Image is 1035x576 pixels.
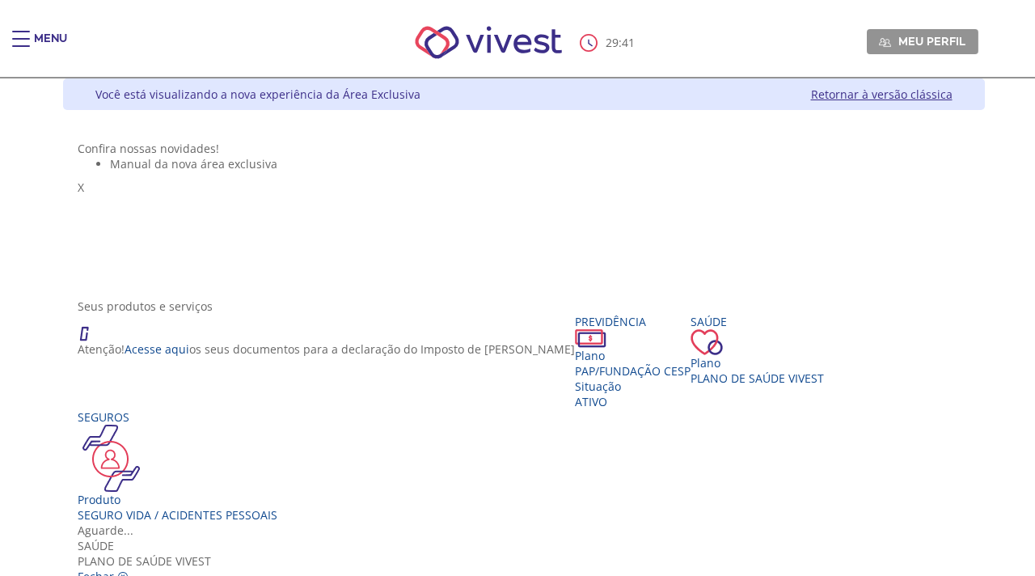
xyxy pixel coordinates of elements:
div: Seguros [78,409,277,425]
div: Situação [575,379,691,394]
img: Meu perfil [879,36,891,49]
p: Atenção! os seus documentos para a declaração do Imposto de [PERSON_NAME] [78,341,575,357]
img: ico_seguros.png [78,425,145,492]
a: Meu perfil [867,29,978,53]
span: Meu perfil [898,34,965,49]
div: Seguro Vida / Acidentes Pessoais [78,507,277,523]
span: 29 [606,35,619,50]
div: Menu [34,31,67,63]
div: Saúde [691,314,824,329]
span: X [78,180,84,195]
span: PAP/Fundação CESP [575,363,691,379]
img: ico_dinheiro.png [575,329,606,348]
div: Produto [78,492,277,507]
img: ico_coracao.png [691,329,723,355]
a: Retornar à versão clássica [811,87,953,102]
a: Saúde PlanoPlano de Saúde VIVEST [691,314,824,386]
div: Plano [691,355,824,371]
div: Seus produtos e serviços [78,299,970,314]
div: Você está visualizando a nova experiência da Área Exclusiva [95,87,420,102]
section: <span lang="pt-BR" dir="ltr">Visualizador do Conteúdo da Web</span> 1 [78,141,970,282]
a: Acesse aqui [125,341,189,357]
div: Plano de Saúde VIVEST [78,538,970,569]
a: Previdência PlanoPAP/Fundação CESP SituaçãoAtivo [575,314,691,409]
div: Confira nossas novidades! [78,141,970,156]
div: Saúde [78,538,970,553]
span: 41 [622,35,635,50]
img: Vivest [397,8,581,77]
span: Ativo [575,394,607,409]
div: Previdência [575,314,691,329]
div: Aguarde... [78,523,970,538]
span: Plano de Saúde VIVEST [691,371,824,386]
div: : [580,34,638,52]
span: Manual da nova área exclusiva [110,156,277,172]
a: Seguros Produto Seguro Vida / Acidentes Pessoais [78,409,277,523]
img: ico_atencao.png [78,314,105,341]
div: Plano [575,348,691,363]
